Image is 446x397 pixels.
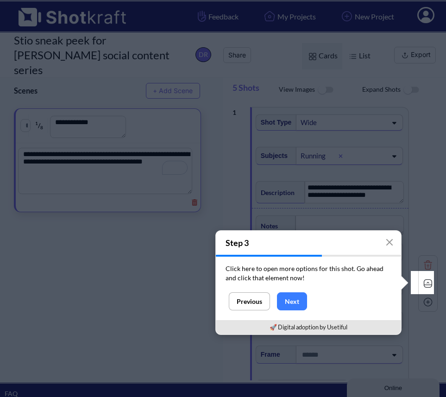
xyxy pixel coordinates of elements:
img: Contract Icon [421,277,435,290]
button: Previous [229,292,270,310]
h4: Step 3 [216,231,401,255]
button: Next [277,292,307,310]
a: 🚀 Digital adoption by Usetiful [270,323,347,331]
div: Online [7,8,86,15]
p: Click here to open more options for this shot. Go ahead and click that element now! [226,264,391,283]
